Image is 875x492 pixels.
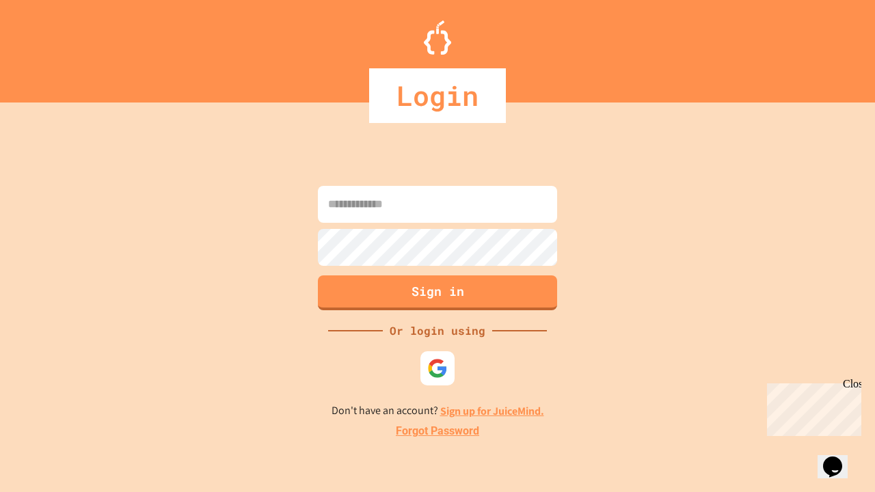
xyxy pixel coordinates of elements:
a: Forgot Password [396,423,479,439]
div: Or login using [383,323,492,339]
img: Logo.svg [424,20,451,55]
div: Login [369,68,506,123]
div: Chat with us now!Close [5,5,94,87]
iframe: chat widget [818,437,861,478]
a: Sign up for JuiceMind. [440,404,544,418]
iframe: chat widget [762,378,861,436]
p: Don't have an account? [332,402,544,420]
img: google-icon.svg [427,358,448,379]
button: Sign in [318,275,557,310]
